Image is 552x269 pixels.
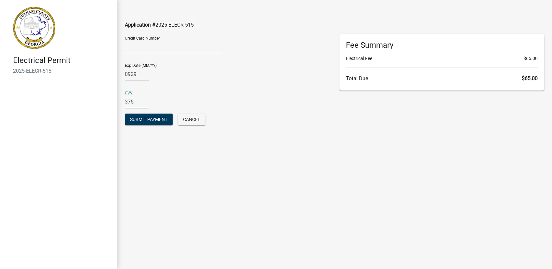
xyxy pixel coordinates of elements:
button: Cancel [178,114,205,125]
img: Putnam County, Georgia [13,7,55,49]
span: Cancel [183,117,200,122]
span: $65.00 [522,75,538,81]
h4: Electrical Permit [13,56,112,65]
span: Submit Payment [130,117,167,122]
h6: Total Due [346,75,538,81]
h6: Fee Summary [346,41,538,50]
h6: 2025-ELECR-515 [13,68,112,74]
button: Submit Payment [125,114,173,125]
span: 2025-ELECR-515 [155,22,194,28]
span: Application # [125,22,155,28]
label: Credit Card Number [125,36,160,40]
span: $65.00 [523,55,538,62]
li: Electrical Fee [346,55,538,62]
